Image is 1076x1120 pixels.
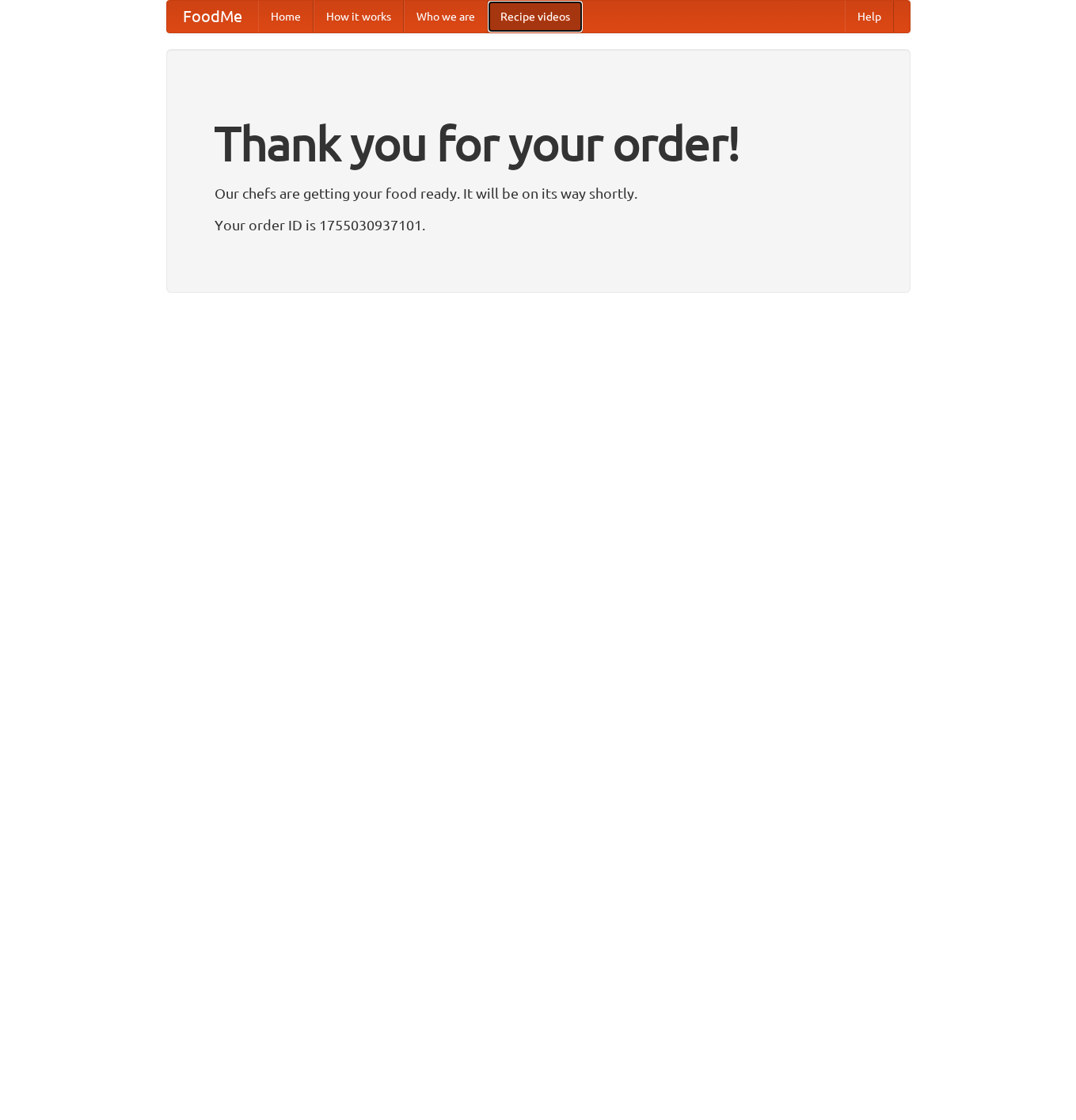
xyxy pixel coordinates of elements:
[845,1,894,32] a: Help
[215,181,862,205] p: Our chefs are getting your food ready. It will be on its way shortly.
[404,1,488,32] a: Who we are
[215,213,862,237] p: Your order ID is 1755030937101.
[488,1,583,32] a: Recipe videos
[167,1,258,32] a: FoodMe
[215,105,862,181] h1: Thank you for your order!
[314,1,404,32] a: How it works
[258,1,314,32] a: Home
